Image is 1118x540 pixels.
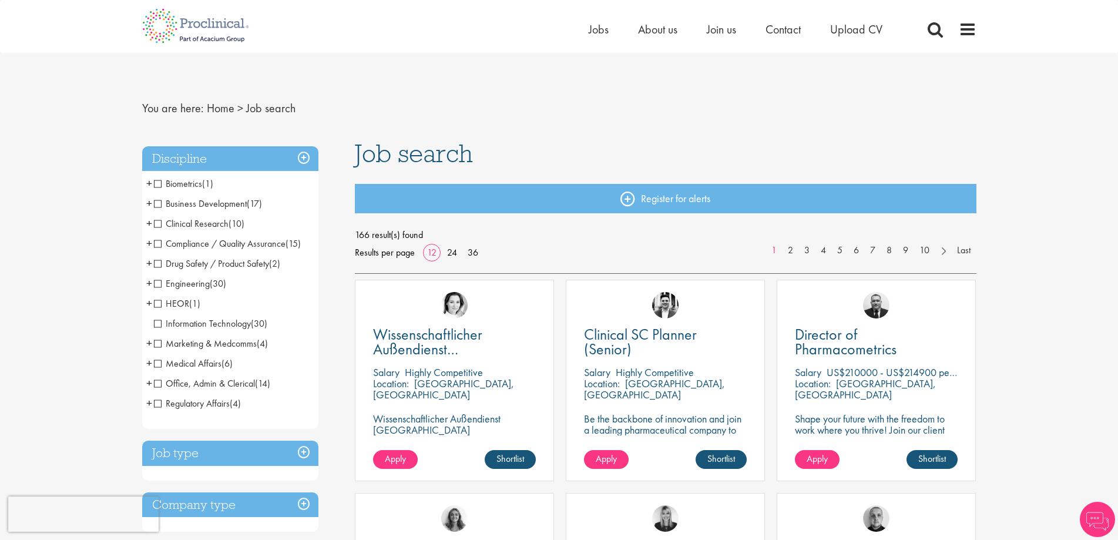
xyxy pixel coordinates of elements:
span: + [146,274,152,292]
p: Highly Competitive [405,365,483,379]
span: + [146,234,152,252]
div: Company type [142,492,318,518]
span: Biometrics [154,177,202,190]
span: Job search [246,100,296,116]
span: Job search [355,137,473,169]
a: 12 [423,246,441,259]
a: 8 [881,244,898,257]
span: Clinical Research [154,217,244,230]
span: Medical Affairs [154,357,233,370]
span: Marketing & Medcomms [154,337,268,350]
span: HEOR [154,297,200,310]
a: Apply [795,450,840,469]
span: (17) [247,197,262,210]
span: Information Technology [154,317,251,330]
span: (14) [255,377,270,390]
span: Information Technology [154,317,267,330]
a: Clinical SC Planner (Senior) [584,327,747,357]
a: 24 [443,246,461,259]
span: Location: [795,377,831,390]
span: + [146,214,152,232]
span: 166 result(s) found [355,226,976,244]
a: Apply [373,450,418,469]
a: Jobs [589,22,609,37]
span: Apply [385,452,406,465]
a: 10 [914,244,935,257]
a: 36 [464,246,482,259]
img: Harry Budge [863,505,889,532]
span: Drug Safety / Product Safety [154,257,269,270]
a: Contact [766,22,801,37]
span: (6) [221,357,233,370]
span: + [146,354,152,372]
img: Chatbot [1080,502,1115,537]
a: breadcrumb link [207,100,234,116]
a: About us [638,22,677,37]
span: (30) [210,277,226,290]
span: Results per page [355,244,415,261]
a: Shortlist [907,450,958,469]
span: You are here: [142,100,204,116]
a: 3 [798,244,815,257]
span: Medical Affairs [154,357,221,370]
span: Engineering [154,277,210,290]
a: Apply [584,450,629,469]
span: Business Development [154,197,262,210]
span: + [146,374,152,392]
a: 9 [897,244,914,257]
a: Shortlist [696,450,747,469]
a: 7 [864,244,881,257]
a: Director of Pharmacometrics [795,327,958,357]
span: Regulatory Affairs [154,397,230,410]
span: > [237,100,243,116]
span: Business Development [154,197,247,210]
span: Office, Admin & Clerical [154,377,255,390]
span: (4) [257,337,268,350]
span: Scientific & Preclinical [154,417,244,430]
span: + [146,175,152,192]
span: Regulatory Affairs [154,397,241,410]
span: Marketing & Medcomms [154,337,257,350]
a: Register for alerts [355,184,976,213]
a: 4 [815,244,832,257]
img: Jackie Cerchio [441,505,468,532]
a: Shortlist [485,450,536,469]
span: Wissenschaftlicher Außendienst [GEOGRAPHIC_DATA] [373,324,515,374]
a: 6 [848,244,865,257]
p: Highly Competitive [616,365,694,379]
p: Be the backbone of innovation and join a leading pharmaceutical company to help keep life-changin... [584,413,747,458]
span: (10) [229,217,244,230]
span: Biometrics [154,177,213,190]
h3: Job type [142,441,318,466]
p: [GEOGRAPHIC_DATA], [GEOGRAPHIC_DATA] [584,377,725,401]
span: HEOR [154,297,189,310]
a: 5 [831,244,848,257]
a: 1 [766,244,783,257]
span: Compliance / Quality Assurance [154,237,301,250]
h3: Discipline [142,146,318,172]
p: [GEOGRAPHIC_DATA], [GEOGRAPHIC_DATA] [373,377,514,401]
span: Salary [373,365,399,379]
iframe: reCAPTCHA [8,497,159,532]
a: Wissenschaftlicher Außendienst [GEOGRAPHIC_DATA] [373,327,536,357]
img: Jakub Hanas [863,292,889,318]
span: Location: [373,377,409,390]
span: Drug Safety / Product Safety [154,257,280,270]
span: (4) [230,397,241,410]
span: Apply [807,452,828,465]
span: Clinical Research [154,217,229,230]
span: Scientific & Preclinical [154,417,260,430]
span: Compliance / Quality Assurance [154,237,286,250]
a: Upload CV [830,22,882,37]
img: Janelle Jones [652,505,679,532]
span: (1) [202,177,213,190]
span: + [146,394,152,412]
span: (2) [269,257,280,270]
span: + [146,194,152,212]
